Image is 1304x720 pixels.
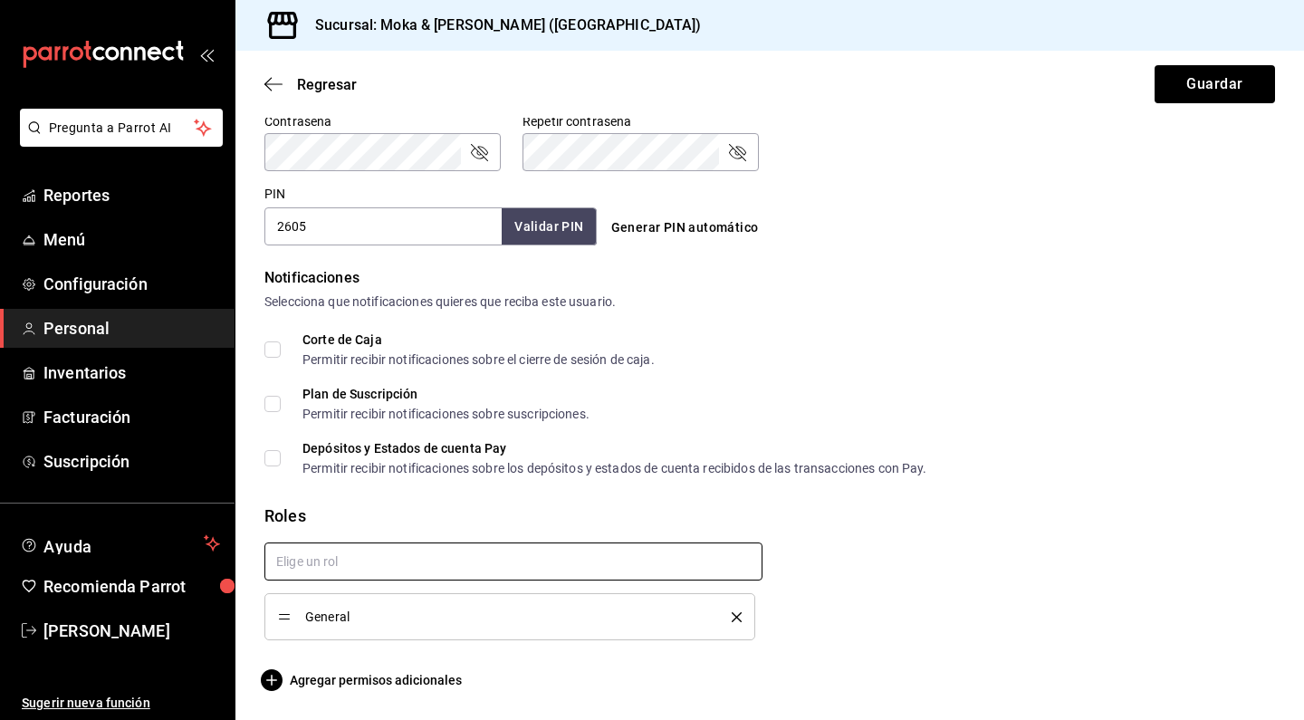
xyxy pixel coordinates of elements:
[523,115,759,128] label: Repetir contraseña
[719,612,742,622] button: delete
[43,183,220,207] span: Reportes
[297,76,357,93] span: Regresar
[43,449,220,474] span: Suscripción
[264,207,502,245] input: 3 a 6 dígitos
[305,610,705,623] span: General
[264,504,1275,528] div: Roles
[43,272,220,296] span: Configuración
[264,542,762,581] input: Elige un rol
[264,115,501,128] label: Contraseña
[43,360,220,385] span: Inventarios
[20,109,223,147] button: Pregunta a Parrot AI
[43,227,220,252] span: Menú
[264,76,357,93] button: Regresar
[43,619,220,643] span: [PERSON_NAME]
[264,267,1275,289] div: Notificaciones
[302,442,927,455] div: Depósitos y Estados de cuenta Pay
[43,405,220,429] span: Facturación
[264,669,462,691] button: Agregar permisos adicionales
[302,388,590,400] div: Plan de Suscripción
[264,187,285,200] label: PIN
[302,462,927,475] div: Permitir recibir notificaciones sobre los depósitos y estados de cuenta recibidos de las transacc...
[199,47,214,62] button: open_drawer_menu
[43,533,197,554] span: Ayuda
[264,293,1275,312] div: Selecciona que notificaciones quieres que reciba este usuario.
[1155,65,1275,103] button: Guardar
[502,208,596,245] button: Validar PIN
[302,353,655,366] div: Permitir recibir notificaciones sobre el cierre de sesión de caja.
[726,141,748,163] button: passwordField
[468,141,490,163] button: passwordField
[13,131,223,150] a: Pregunta a Parrot AI
[22,694,220,713] span: Sugerir nueva función
[604,211,766,245] button: Generar PIN automático
[302,333,655,346] div: Corte de Caja
[301,14,702,36] h3: Sucursal: Moka & [PERSON_NAME] ([GEOGRAPHIC_DATA])
[49,119,195,138] span: Pregunta a Parrot AI
[302,408,590,420] div: Permitir recibir notificaciones sobre suscripciones.
[43,316,220,341] span: Personal
[43,574,220,599] span: Recomienda Parrot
